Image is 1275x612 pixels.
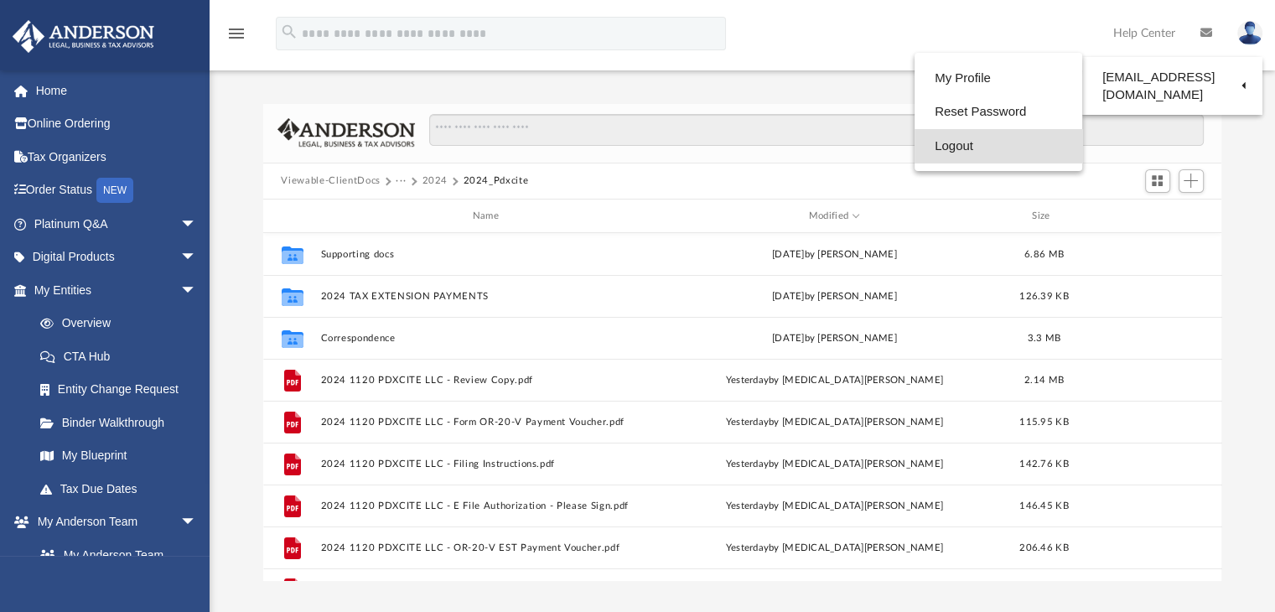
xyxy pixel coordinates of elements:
button: 2024 [422,174,448,189]
a: My Anderson Teamarrow_drop_down [12,506,214,539]
button: 2024 1120 PDXCITE LLC - Review Copy.pdf [320,375,658,386]
a: menu [226,32,246,44]
a: Platinum Q&Aarrow_drop_down [12,207,222,241]
button: 2024 1120 PDXCITE LLC - E File Authorization - Please Sign.pdf [320,500,658,511]
i: search [280,23,298,41]
img: User Pic [1237,21,1262,45]
a: Order StatusNEW [12,174,222,208]
span: 6.86 MB [1024,250,1064,259]
a: Overview [23,307,222,340]
button: 2024_Pdxcite [463,174,528,189]
a: My Entitiesarrow_drop_down [12,273,222,307]
span: yesterday [725,543,768,552]
div: Modified [665,209,1003,224]
button: 2024 TAX EXTENSION PAYMENTS [320,291,658,302]
span: yesterday [725,459,768,469]
span: 126.39 KB [1019,292,1068,301]
span: arrow_drop_down [180,207,214,241]
a: Digital Productsarrow_drop_down [12,241,222,274]
input: Search files and folders [429,114,1203,146]
div: grid [263,233,1222,580]
span: yesterday [725,501,768,511]
button: 2024 1120 PDXCITE LLC - Filing Instructions.pdf [320,459,658,469]
button: 2024 1120 PDXCITE LLC - Form OR-20-V Payment Voucher.pdf [320,417,658,428]
a: CTA Hub [23,340,222,373]
button: Supporting docs [320,249,658,260]
a: My Anderson Team [23,538,205,572]
div: Name [319,209,657,224]
div: Size [1010,209,1077,224]
button: Correspondence [320,333,658,344]
a: Online Ordering [12,107,222,141]
span: 3.3 MB [1027,334,1060,343]
div: [DATE] by [PERSON_NAME] [666,331,1003,346]
span: yesterday [725,376,768,385]
div: NEW [96,178,133,203]
span: 146.45 KB [1019,501,1068,511]
div: id [1085,209,1202,224]
div: by [MEDICAL_DATA][PERSON_NAME] [666,541,1003,556]
span: 115.95 KB [1019,418,1068,427]
button: ··· [396,174,407,189]
a: [EMAIL_ADDRESS][DOMAIN_NAME] [1082,61,1262,111]
span: 206.46 KB [1019,543,1068,552]
img: Anderson Advisors Platinum Portal [8,20,159,53]
a: Binder Walkthrough [23,406,222,439]
div: by [MEDICAL_DATA][PERSON_NAME] [666,415,1003,430]
span: arrow_drop_down [180,273,214,308]
a: Entity Change Request [23,373,222,407]
a: Tax Organizers [12,140,222,174]
span: yesterday [725,418,768,427]
div: [DATE] by [PERSON_NAME] [666,247,1003,262]
div: by [MEDICAL_DATA][PERSON_NAME] [666,499,1003,514]
div: by [MEDICAL_DATA][PERSON_NAME] [666,373,1003,388]
button: Add [1179,169,1204,193]
span: arrow_drop_down [180,241,214,275]
span: 2.14 MB [1024,376,1064,385]
div: by [MEDICAL_DATA][PERSON_NAME] [666,457,1003,472]
i: menu [226,23,246,44]
a: Home [12,74,222,107]
button: 2024 1120 PDXCITE LLC - OR-20-V EST Payment Voucher.pdf [320,542,658,553]
button: Switch to Grid View [1145,169,1170,193]
a: Reset Password [915,95,1082,129]
div: [DATE] by [PERSON_NAME] [666,289,1003,304]
div: id [270,209,312,224]
span: 142.76 KB [1019,459,1068,469]
span: arrow_drop_down [180,506,214,540]
a: Logout [915,129,1082,163]
a: My Blueprint [23,439,214,473]
a: Tax Due Dates [23,472,222,506]
button: Viewable-ClientDocs [281,174,380,189]
a: My Profile [915,61,1082,96]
